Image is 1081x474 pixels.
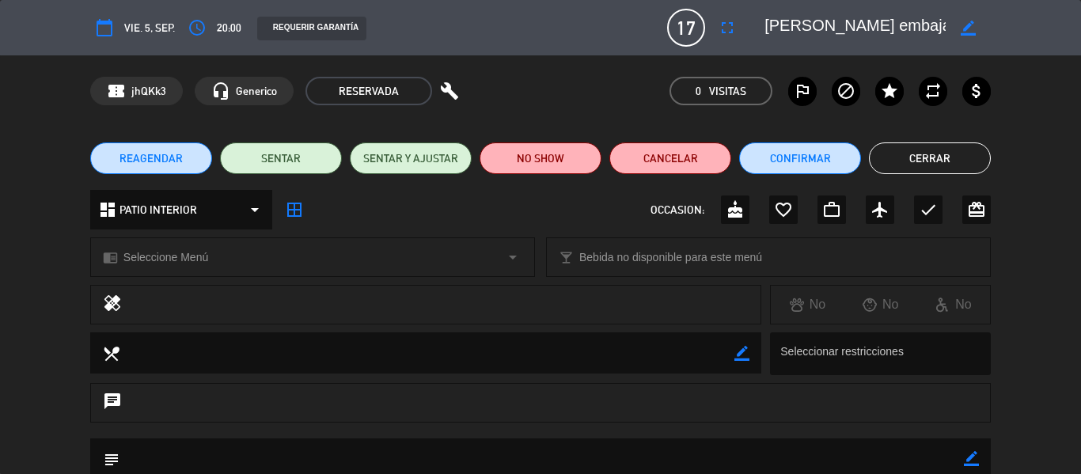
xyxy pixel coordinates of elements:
[961,21,976,36] i: border_color
[305,77,432,105] span: RESERVADA
[503,248,522,267] i: arrow_drop_down
[793,82,812,100] i: outlined_flag
[709,82,746,100] em: Visitas
[967,200,986,219] i: card_giftcard
[217,19,241,37] span: 20:00
[103,250,118,265] i: chrome_reader_mode
[822,200,841,219] i: work_outline
[236,82,277,100] span: Generico
[98,200,117,219] i: dashboard
[919,200,938,219] i: check
[964,451,979,466] i: border_color
[220,142,342,174] button: SENTAR
[90,13,119,42] button: calendar_today
[257,17,366,40] div: REQUERIR GARANTÍA
[285,200,304,219] i: border_all
[211,82,230,100] i: headset_mic
[967,82,986,100] i: attach_money
[102,344,119,362] i: local_dining
[183,13,211,42] button: access_time
[774,200,793,219] i: favorite_border
[245,200,264,219] i: arrow_drop_down
[102,450,119,468] i: subject
[667,9,705,47] span: 17
[726,200,745,219] i: cake
[188,18,207,37] i: access_time
[124,19,175,37] span: vie. 5, sep.
[559,250,574,265] i: local_bar
[696,82,701,100] span: 0
[480,142,601,174] button: NO SHOW
[579,248,762,267] span: Bebida no disponible para este menú
[350,142,472,174] button: SENTAR Y AJUSTAR
[713,13,742,42] button: fullscreen
[103,392,122,414] i: chat
[734,346,749,361] i: border_color
[103,294,122,316] i: healing
[107,82,126,100] span: confirmation_number
[90,142,212,174] button: REAGENDAR
[880,82,899,100] i: star
[131,82,166,100] span: jhQKk3
[123,248,208,267] span: Seleccione Menú
[836,82,855,100] i: block
[119,201,197,219] span: PATIO INTERIOR
[917,294,990,315] div: No
[870,200,889,219] i: airplanemode_active
[869,142,991,174] button: Cerrar
[609,142,731,174] button: Cancelar
[440,82,459,100] i: build
[924,82,943,100] i: repeat
[718,18,737,37] i: fullscreen
[650,201,704,219] span: OCCASION:
[739,142,861,174] button: Confirmar
[844,294,917,315] div: No
[95,18,114,37] i: calendar_today
[119,150,183,167] span: REAGENDAR
[771,294,844,315] div: No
